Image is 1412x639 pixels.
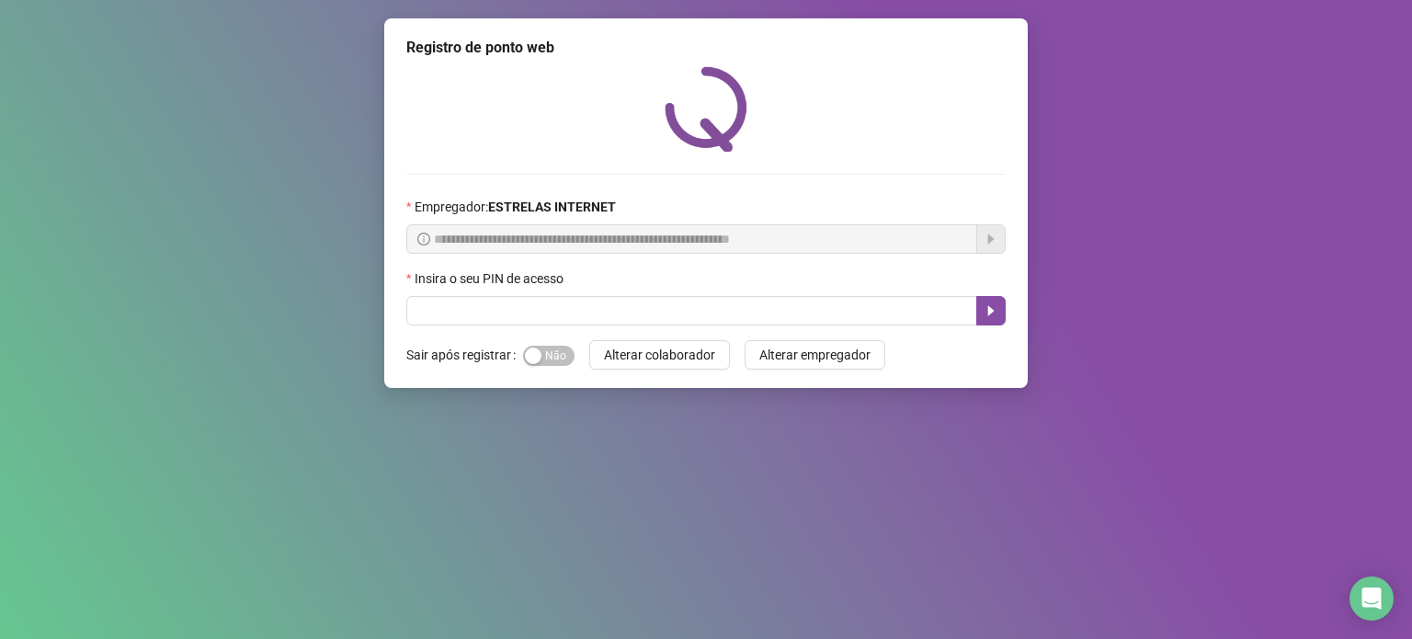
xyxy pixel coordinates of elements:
span: info-circle [417,233,430,245]
strong: ESTRELAS INTERNET [488,200,616,214]
span: Alterar empregador [759,345,871,365]
div: Registro de ponto web [406,37,1006,59]
span: caret-right [984,303,998,318]
div: Open Intercom Messenger [1349,576,1394,621]
img: QRPoint [665,66,747,152]
span: Empregador : [415,197,616,217]
label: Insira o seu PIN de acesso [406,268,575,289]
button: Alterar colaborador [589,340,730,370]
label: Sair após registrar [406,340,523,370]
button: Alterar empregador [745,340,885,370]
span: Alterar colaborador [604,345,715,365]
